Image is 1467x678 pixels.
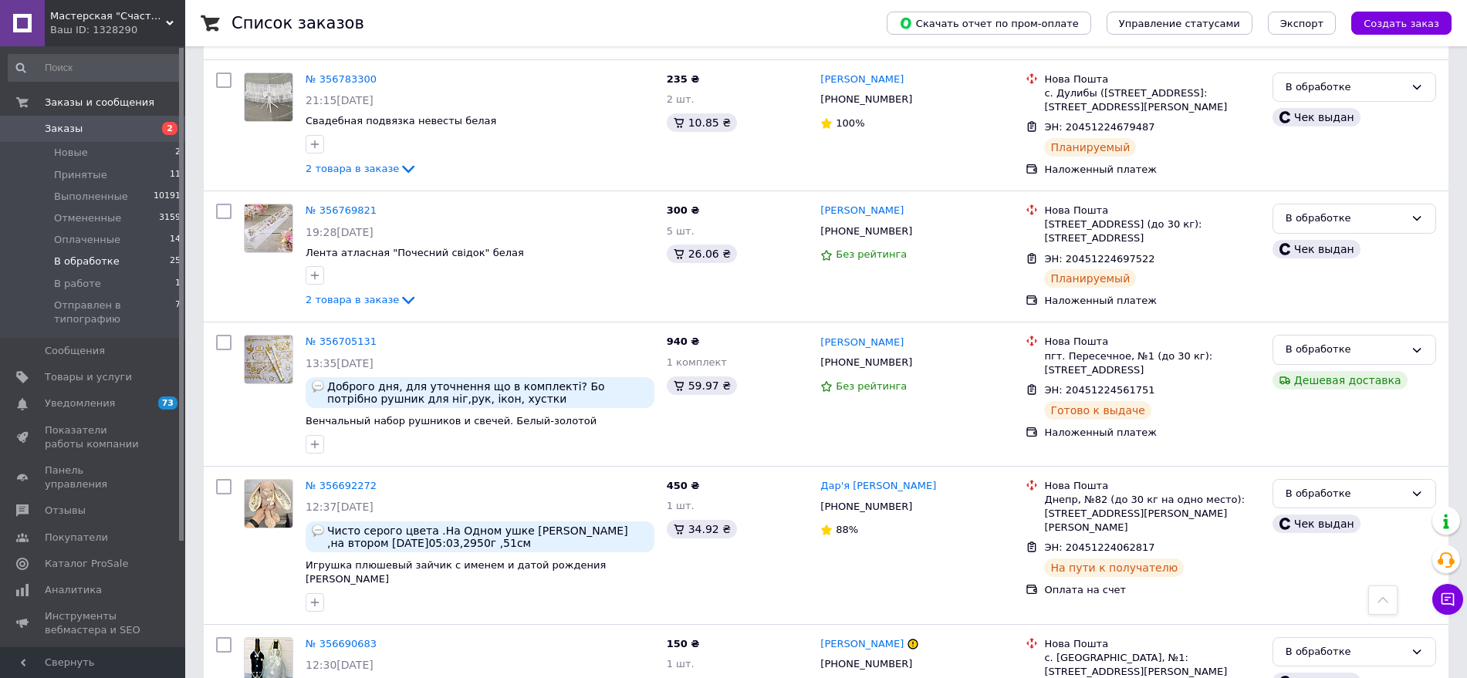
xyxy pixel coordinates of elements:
[1273,108,1361,126] div: Чек выдан
[1107,12,1252,35] button: Управление статусами
[1364,18,1439,29] span: Создать заказ
[175,146,181,160] span: 2
[820,73,904,87] a: [PERSON_NAME]
[1044,335,1259,349] div: Нова Пошта
[1044,86,1259,114] div: с. Дулибы ([STREET_ADDRESS]: [STREET_ADDRESS][PERSON_NAME]
[667,500,695,511] span: 1 шт.
[667,245,737,263] div: 26.06 ₴
[667,93,695,105] span: 2 шт.
[887,12,1091,35] button: Скачать отчет по пром-оплате
[312,525,324,537] img: :speech_balloon:
[244,73,293,122] a: Фото товару
[820,93,912,105] span: [PHONE_NUMBER]
[1286,211,1404,227] div: В обработке
[45,583,102,597] span: Аналитика
[175,277,181,291] span: 1
[1044,138,1136,157] div: Планируемый
[45,423,143,451] span: Показатели работы компании
[1044,163,1259,177] div: Наложенный платеж
[1286,644,1404,660] div: В обработке
[667,336,700,347] span: 940 ₴
[306,226,374,238] span: 19:28[DATE]
[306,357,374,369] span: 13:35[DATE]
[1268,12,1336,35] button: Экспорт
[667,356,727,368] span: 1 комплект
[820,336,904,350] a: [PERSON_NAME]
[232,14,364,32] h1: Список заказов
[820,501,912,512] span: [PHONE_NUMBER]
[667,480,700,491] span: 450 ₴
[306,247,524,258] span: Лента атласная "Почесний свідок" белая
[54,299,175,326] span: Отправлен в типографию
[45,557,128,571] span: Каталог ProSale
[45,464,143,491] span: Панель управления
[1273,514,1361,533] div: Чек выдан
[1351,12,1452,35] button: Создать заказ
[1044,583,1259,597] div: Оплата на счет
[1044,121,1154,133] span: ЭН: 20451224679487
[1336,17,1452,29] a: Создать заказ
[312,380,324,393] img: :speech_balloon:
[1044,493,1259,535] div: Днепр, №82 (до 30 кг на одно место): [STREET_ADDRESS][PERSON_NAME][PERSON_NAME]
[820,658,912,670] span: [PHONE_NUMBER]
[54,233,120,247] span: Оплаченные
[45,504,86,518] span: Отзывы
[175,299,181,326] span: 7
[306,659,374,671] span: 12:30[DATE]
[820,225,912,237] span: [PHONE_NUMBER]
[667,376,737,395] div: 59.97 ₴
[820,637,904,652] a: [PERSON_NAME]
[1044,269,1136,288] div: Планируемый
[836,380,907,392] span: Без рейтинга
[162,122,177,135] span: 2
[1044,541,1154,553] span: ЭН: 20451224062817
[45,609,143,637] span: Инструменты вебмастера и SEO
[306,480,377,491] a: № 356692272
[306,559,606,585] span: Игрушка плюшевый зайчик с именем и датой рождения [PERSON_NAME]
[54,168,107,182] span: Принятые
[54,211,121,225] span: Отмененные
[45,344,105,358] span: Сообщения
[667,225,695,237] span: 5 шт.
[54,190,128,204] span: Выполненные
[836,117,864,129] span: 100%
[170,255,181,268] span: 25
[820,479,936,494] a: Дар'я [PERSON_NAME]
[45,122,83,136] span: Заказы
[667,638,700,649] span: 150 ₴
[45,370,132,384] span: Товары и услуги
[1044,558,1184,577] div: На пути к получателю
[306,294,399,305] span: 2 товара в заказе
[1044,401,1151,420] div: Готово к выдаче
[306,336,377,347] a: № 356705131
[1044,204,1259,218] div: Нова Пошта
[306,204,377,216] a: № 356769821
[1044,349,1259,377] div: пгт. Пересечное, №1 (до 30 кг): [STREET_ADDRESS]
[820,204,904,218] a: [PERSON_NAME]
[836,524,858,535] span: 88%
[306,638,377,649] a: № 356690683
[159,211,181,225] span: 3159
[1044,73,1259,86] div: Нова Пошта
[170,168,181,182] span: 11
[306,163,417,174] a: 2 товара в заказе
[1044,637,1259,651] div: Нова Пошта
[244,479,293,528] a: Фото товару
[1286,79,1404,96] div: В обработке
[45,531,108,545] span: Покупатели
[1286,486,1404,502] div: В обработке
[8,54,182,82] input: Поиск
[306,73,377,85] a: № 356783300
[1273,371,1408,390] div: Дешевая доставка
[158,396,177,410] span: 73
[667,658,695,670] span: 1 шт.
[1044,384,1154,396] span: ЭН: 20451224561751
[244,335,293,384] a: Фото товару
[1044,253,1154,265] span: ЭН: 20451224697522
[667,113,737,132] div: 10.85 ₴
[306,501,374,513] span: 12:37[DATE]
[54,146,88,160] span: Новые
[245,204,292,252] img: Фото товару
[1044,218,1259,245] div: [STREET_ADDRESS] (до 30 кг): [STREET_ADDRESS]
[306,415,597,427] a: Венчальный набор рушников и свечей. Белый-золотой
